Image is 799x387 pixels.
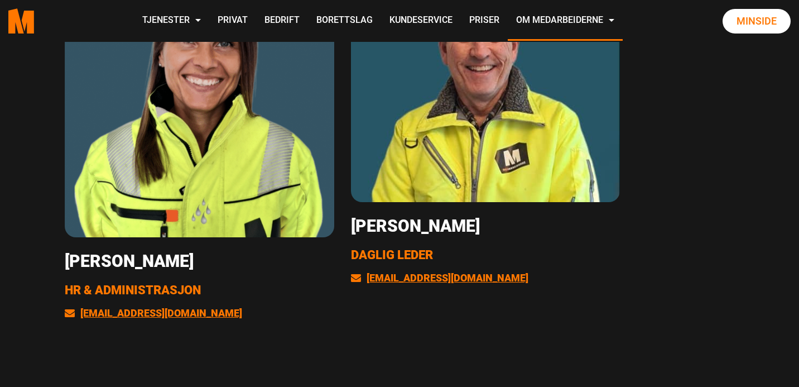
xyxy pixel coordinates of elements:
a: Om Medarbeiderne [508,1,623,41]
span: Daglig leder [351,248,433,262]
a: Borettslag [308,1,381,41]
a: Minside [723,9,791,34]
a: Priser [461,1,508,41]
a: Privat [209,1,256,41]
span: HR & Administrasjon [65,283,201,297]
a: Kundeservice [381,1,461,41]
a: [EMAIL_ADDRESS][DOMAIN_NAME] [351,272,528,284]
a: Bedrift [256,1,308,41]
h3: [PERSON_NAME] [65,251,334,271]
h3: [PERSON_NAME] [351,216,620,236]
a: Tjenester [134,1,209,41]
a: [EMAIL_ADDRESS][DOMAIN_NAME] [65,307,242,319]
